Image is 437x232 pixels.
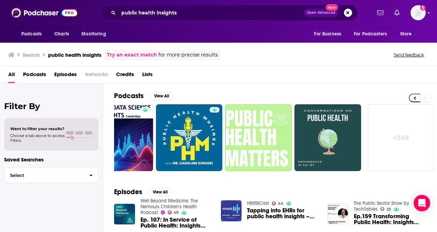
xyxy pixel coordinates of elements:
[354,200,409,212] a: The Public Sector Show by TechTables
[141,198,198,215] a: Well Beyond Medicine: The Nemours Children's Health Podcast
[354,29,387,39] span: For Podcasters
[114,188,142,196] h2: Episodes
[392,7,402,19] a: Show notifications dropdown
[4,101,99,111] h2: Filter By
[247,200,269,206] a: HIMSSCast
[411,5,426,20] span: Logged in as arobertson1
[54,29,69,39] span: Charts
[247,208,319,219] a: Tapping into EHRs for public health insights – with Brian Dixon
[148,188,172,196] button: View All
[395,28,421,41] button: open menu
[272,201,283,205] a: 44
[307,11,335,14] span: Open Advanced
[10,126,65,131] span: Want to filter your results?
[400,29,412,39] span: More
[368,104,435,171] a: +248
[309,28,350,41] button: open menu
[77,28,115,41] button: open menu
[354,213,426,225] a: Ep.159 Transforming Public Health: Insights with Barbie Robinson, Executive Director at Harris Co...
[349,28,397,41] button: open menu
[54,69,77,83] a: Episodes
[314,29,341,39] span: For Business
[48,52,101,58] h3: public health insights
[23,52,40,58] h3: Search
[173,211,179,214] span: 49
[114,92,144,100] h2: Podcasts
[278,202,283,205] span: 44
[114,188,172,196] a: EpisodesView All
[81,29,106,39] span: Monitoring
[16,28,51,41] button: open menu
[392,52,426,58] button: Send feedback
[149,92,174,100] button: View All
[114,204,135,225] img: Ep. 107: In Service of Public Health: Insights From Admiral Rachel Levine
[50,28,73,41] a: Charts
[21,29,42,39] span: Podcasts
[141,217,213,229] a: Ep. 107: In Service of Public Health: Insights From Admiral Rachel Levine
[304,9,338,17] button: Open AdvancedNew
[8,69,15,83] a: All
[380,207,391,211] a: 23
[85,69,108,83] span: Networks
[23,69,46,83] a: Podcasts
[420,5,426,11] svg: Add a profile image
[107,51,157,59] a: Try an exact match
[411,5,426,20] button: Show profile menu
[114,92,174,100] a: PodcastsView All
[141,217,213,229] span: Ep. 107: In Service of Public Health: Insights From Admiral [PERSON_NAME]
[4,156,99,163] p: Saved Searches
[4,168,99,183] button: Select
[414,195,430,211] div: Open Intercom Messenger
[100,5,358,21] div: Search podcasts, credits, & more...
[142,69,153,83] a: Lists
[116,69,134,83] a: Credits
[247,208,319,219] span: Tapping into EHRs for public health insights – with [PERSON_NAME]
[354,213,426,225] span: Ep.159 Transforming Public Health: Insights with [PERSON_NAME], Executive Director at Harris Coun...
[158,51,218,59] span: for more precise results
[10,133,65,143] span: Choose a tab above to access filters.
[119,7,304,18] input: Search podcasts, credits, & more...
[221,200,242,221] img: Tapping into EHRs for public health insights – with Brian Dixon
[374,7,386,19] a: Show notifications dropdown
[326,4,338,11] span: New
[386,208,391,211] span: 23
[4,173,84,178] span: Select
[327,203,348,224] img: Ep.159 Transforming Public Health: Insights with Barbie Robinson, Executive Director at Harris Co...
[11,6,77,19] img: Podchaser - Follow, Share and Rate Podcasts
[411,5,426,20] img: User Profile
[168,210,179,214] a: 49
